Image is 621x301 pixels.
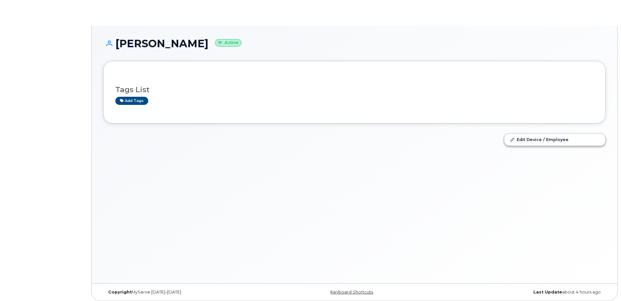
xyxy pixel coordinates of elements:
a: Edit Device / Employee [504,134,605,145]
small: Active [215,39,241,47]
strong: Copyright [108,290,132,294]
h3: Tags List [115,86,594,94]
a: Keyboard Shortcuts [330,290,373,294]
h1: [PERSON_NAME] [103,38,606,49]
div: about 4 hours ago [438,290,606,295]
div: MyServe [DATE]–[DATE] [103,290,271,295]
strong: Last Update [533,290,562,294]
a: Add tags [115,97,148,105]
